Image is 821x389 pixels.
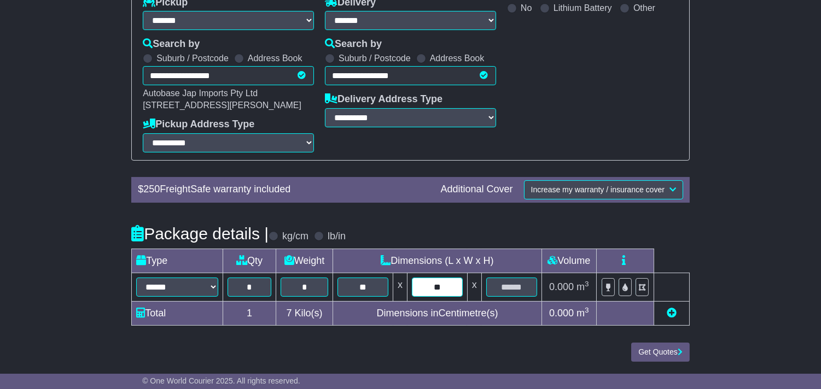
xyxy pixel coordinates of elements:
[549,308,574,319] span: 0.000
[143,184,160,194] span: 250
[132,249,223,273] td: Type
[276,301,333,325] td: Kilo(s)
[467,273,481,301] td: x
[223,249,276,273] td: Qty
[531,185,665,194] span: Increase my warranty / insurance cover
[143,101,301,110] span: [STREET_ADDRESS][PERSON_NAME]
[521,3,532,13] label: No
[333,249,542,273] td: Dimensions (L x W x H)
[633,3,655,13] label: Other
[276,249,333,273] td: Weight
[541,249,596,273] td: Volume
[577,281,589,292] span: m
[156,53,229,63] label: Suburb / Postcode
[132,184,435,196] div: $ FreightSafe warranty included
[631,343,690,362] button: Get Quotes
[577,308,589,319] span: m
[142,376,300,385] span: © One World Courier 2025. All rights reserved.
[524,180,683,199] button: Increase my warranty / insurance cover
[430,53,485,63] label: Address Book
[143,38,200,50] label: Search by
[132,301,223,325] td: Total
[667,308,677,319] a: Add new item
[554,3,612,13] label: Lithium Battery
[143,89,258,98] span: Autobase Jap Imports Pty Ltd
[585,306,589,314] sup: 3
[328,231,346,243] label: lb/in
[143,119,254,131] label: Pickup Address Type
[287,308,292,319] span: 7
[325,93,442,105] label: Delivery Address Type
[393,273,407,301] td: x
[248,53,302,63] label: Address Book
[131,225,269,243] h4: Package details |
[282,231,308,243] label: kg/cm
[339,53,411,63] label: Suburb / Postcode
[325,38,382,50] label: Search by
[549,281,574,292] span: 0.000
[585,280,589,288] sup: 3
[223,301,276,325] td: 1
[435,184,519,196] div: Additional Cover
[333,301,542,325] td: Dimensions in Centimetre(s)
